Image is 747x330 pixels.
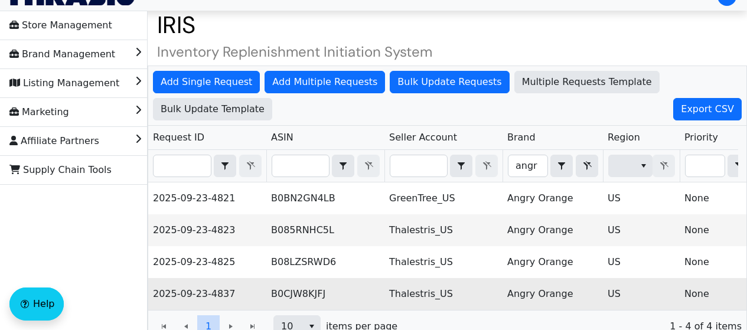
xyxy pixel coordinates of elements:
[332,155,354,177] span: Choose Operator
[161,102,265,116] span: Bulk Update Template
[384,214,503,246] td: Thalestris_US
[153,71,260,93] button: Add Single Request
[161,75,252,89] span: Add Single Request
[576,155,598,177] button: Clear
[384,278,503,310] td: Thalestris_US
[266,246,384,278] td: B08LZSRWD6
[214,155,236,177] button: select
[608,155,653,177] span: Filter
[384,246,503,278] td: Thalestris_US
[522,75,652,89] span: Multiple Requests Template
[266,214,384,246] td: B085RNHC5L
[148,182,266,214] td: 2025-09-23-4821
[148,246,266,278] td: 2025-09-23-4825
[390,155,447,177] input: Filter
[9,74,119,93] span: Listing Management
[681,102,734,116] span: Export CSV
[148,150,266,182] th: Filter
[148,278,266,310] td: 2025-09-23-4837
[389,130,457,145] span: Seller Account
[684,130,718,145] span: Priority
[148,44,747,61] h4: Inventory Replenishment Initiation System
[9,103,69,122] span: Marketing
[514,71,660,93] button: Multiple Requests Template
[153,130,204,145] span: Request ID
[603,278,680,310] td: US
[266,150,384,182] th: Filter
[508,155,547,177] input: Filter
[603,182,680,214] td: US
[384,182,503,214] td: GreenTree_US
[148,11,747,39] h1: IRIS
[266,182,384,214] td: B0BN2GN4LB
[153,98,272,120] button: Bulk Update Template
[603,246,680,278] td: US
[9,161,112,179] span: Supply Chain Tools
[451,155,472,177] button: select
[608,130,640,145] span: Region
[503,182,603,214] td: Angry Orange
[271,130,293,145] span: ASIN
[503,150,603,182] th: Filter
[272,155,329,177] input: Filter
[384,150,503,182] th: Filter
[397,75,501,89] span: Bulk Update Requests
[214,155,236,177] span: Choose Operator
[551,155,572,177] button: select
[272,75,377,89] span: Add Multiple Requests
[503,278,603,310] td: Angry Orange
[390,71,509,93] button: Bulk Update Requests
[450,155,472,177] span: Choose Operator
[686,155,725,177] input: Filter
[266,278,384,310] td: B0CJW8KJFJ
[550,155,573,177] span: Choose Operator
[635,155,652,177] button: select
[154,155,211,177] input: Filter
[603,150,680,182] th: Filter
[9,45,115,64] span: Brand Management
[9,16,112,35] span: Store Management
[503,214,603,246] td: Angry Orange
[265,71,385,93] button: Add Multiple Requests
[507,130,536,145] span: Brand
[33,297,54,311] span: Help
[673,98,742,120] button: Export CSV
[9,132,99,151] span: Affiliate Partners
[332,155,354,177] button: select
[9,287,64,321] button: Help floatingactionbutton
[603,214,680,246] td: US
[503,246,603,278] td: Angry Orange
[148,214,266,246] td: 2025-09-23-4823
